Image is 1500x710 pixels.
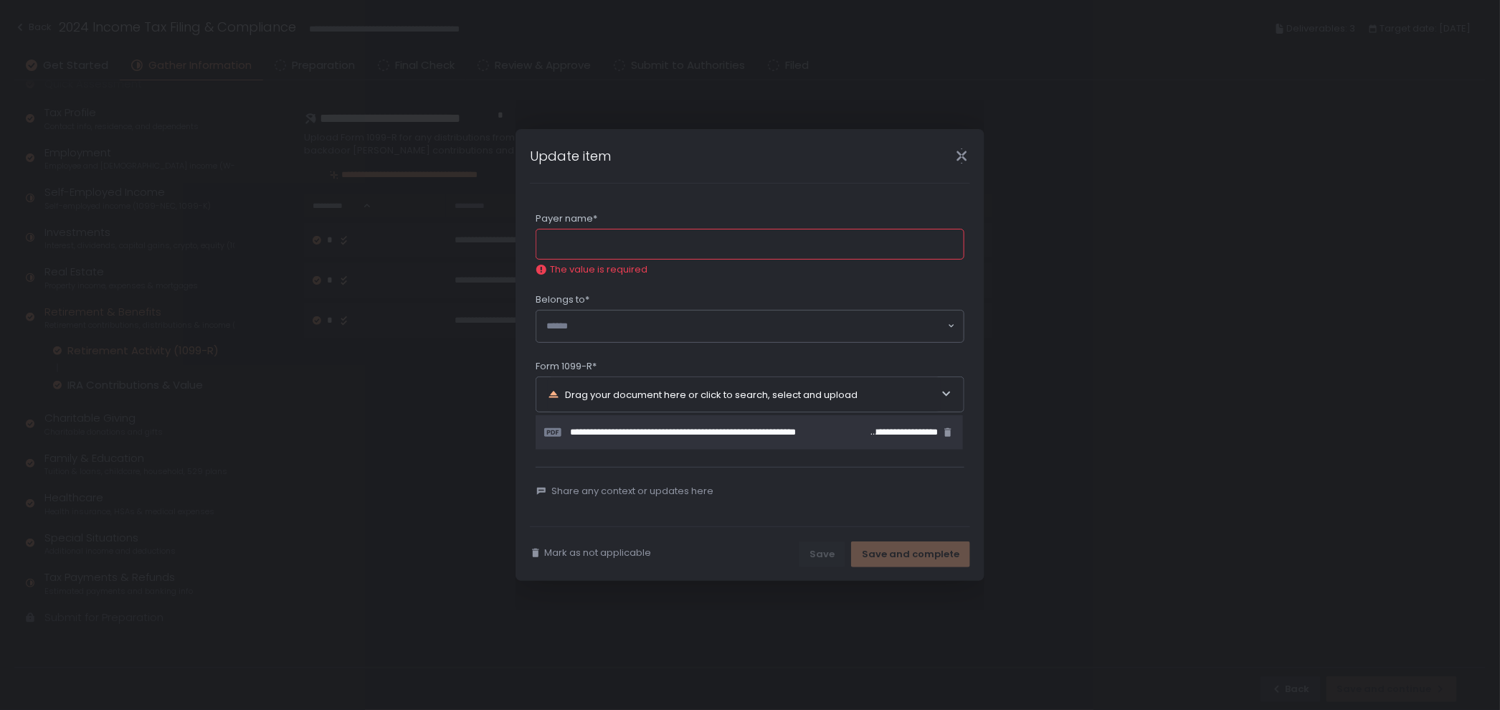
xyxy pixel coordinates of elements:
div: Close [939,148,984,164]
span: Form 1099-R* [536,360,597,373]
span: Mark as not applicable [544,546,651,559]
span: Share any context or updates here [551,485,713,498]
h1: Update item [530,146,611,166]
button: Mark as not applicable [530,546,651,559]
span: Belongs to* [536,293,589,306]
div: Search for option [536,311,964,342]
span: The value is required [550,263,647,276]
input: Search for option [546,319,946,333]
span: Payer name* [536,212,597,225]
